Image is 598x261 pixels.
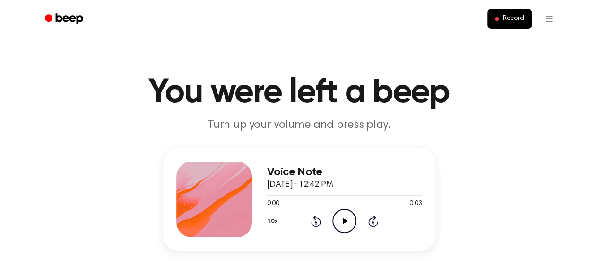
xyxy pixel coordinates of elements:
h3: Voice Note [267,166,422,179]
button: Record [487,9,531,29]
span: [DATE] · 12:42 PM [267,180,333,189]
a: Beep [38,10,92,28]
p: Turn up your volume and press play. [118,117,481,133]
span: Record [503,15,524,23]
button: 1.0x [267,213,281,229]
span: 0:00 [267,199,279,209]
button: Open menu [537,8,560,30]
h1: You were left a beep [57,76,541,110]
span: 0:03 [409,199,422,209]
